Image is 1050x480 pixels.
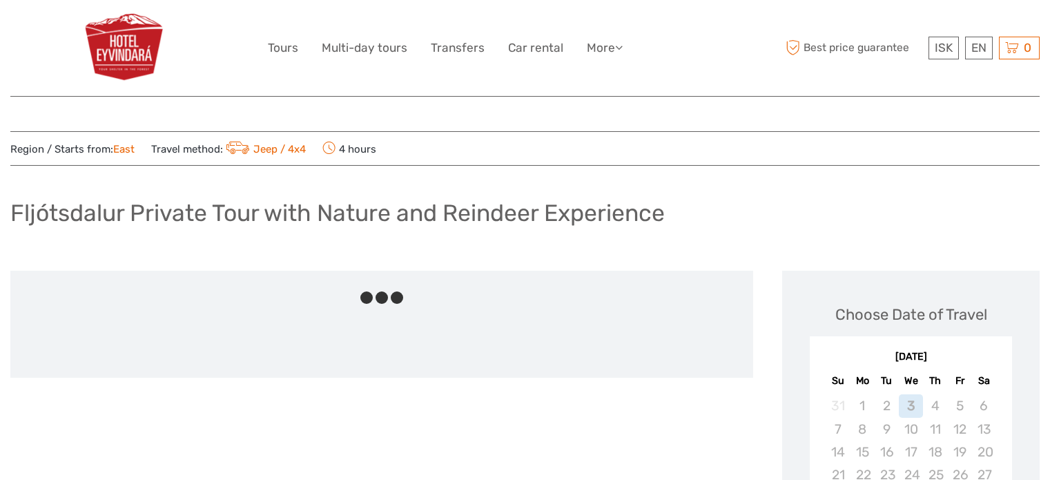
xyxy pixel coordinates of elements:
[1022,41,1033,55] span: 0
[322,139,376,158] span: 4 hours
[875,441,899,463] div: Not available Tuesday, September 16th, 2025
[431,38,485,58] a: Transfers
[947,394,971,417] div: Not available Friday, September 5th, 2025
[875,418,899,441] div: Not available Tuesday, September 9th, 2025
[10,142,135,157] span: Region / Starts from:
[826,394,850,417] div: Not available Sunday, August 31st, 2025
[972,418,996,441] div: Not available Saturday, September 13th, 2025
[899,394,923,417] div: Not available Wednesday, September 3rd, 2025
[972,441,996,463] div: Not available Saturday, September 20th, 2025
[947,441,971,463] div: Not available Friday, September 19th, 2025
[113,143,135,155] a: East
[835,304,987,325] div: Choose Date of Travel
[875,372,899,390] div: Tu
[923,372,947,390] div: Th
[935,41,953,55] span: ISK
[972,372,996,390] div: Sa
[587,38,623,58] a: More
[826,372,850,390] div: Su
[508,38,563,58] a: Car rental
[899,441,923,463] div: Not available Wednesday, September 17th, 2025
[899,372,923,390] div: We
[83,10,166,86] img: 894-1272cc85-99bd-49c3-9e45-597c3d612c3c_logo_big.jpg
[850,372,875,390] div: Mo
[268,38,298,58] a: Tours
[923,418,947,441] div: Not available Thursday, September 11th, 2025
[875,394,899,417] div: Not available Tuesday, September 2nd, 2025
[947,372,971,390] div: Fr
[850,418,875,441] div: Not available Monday, September 8th, 2025
[826,441,850,463] div: Not available Sunday, September 14th, 2025
[923,394,947,417] div: Not available Thursday, September 4th, 2025
[947,418,971,441] div: Not available Friday, September 12th, 2025
[151,139,306,158] span: Travel method:
[826,418,850,441] div: Not available Sunday, September 7th, 2025
[810,350,1012,365] div: [DATE]
[322,38,407,58] a: Multi-day tours
[923,441,947,463] div: Not available Thursday, September 18th, 2025
[10,199,665,227] h1: Fljótsdalur Private Tour with Nature and Reindeer Experience
[850,441,875,463] div: Not available Monday, September 15th, 2025
[899,418,923,441] div: Not available Wednesday, September 10th, 2025
[223,143,306,155] a: Jeep / 4x4
[972,394,996,417] div: Not available Saturday, September 6th, 2025
[965,37,993,59] div: EN
[782,37,925,59] span: Best price guarantee
[850,394,875,417] div: Not available Monday, September 1st, 2025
